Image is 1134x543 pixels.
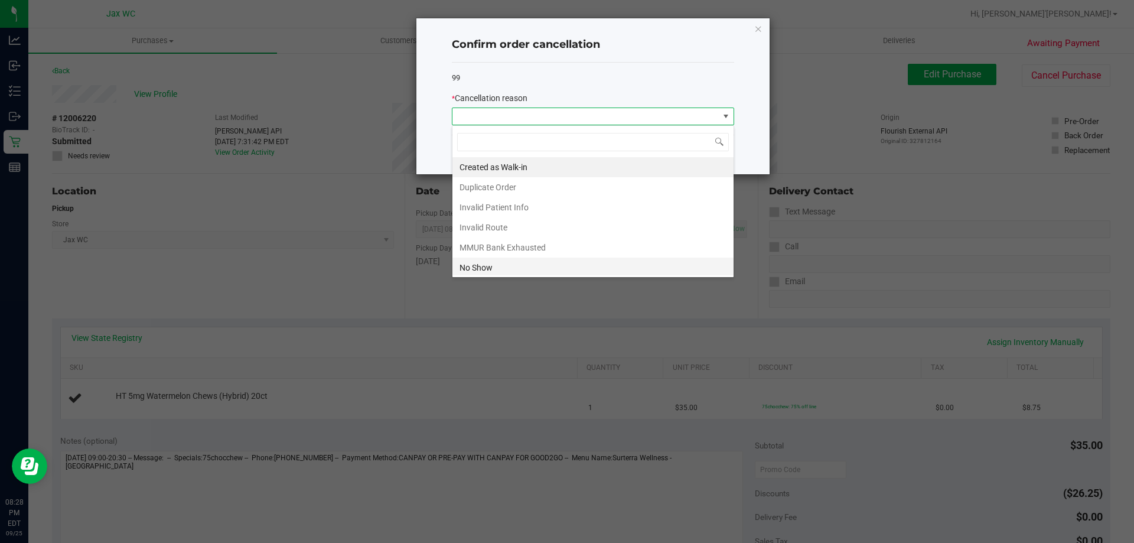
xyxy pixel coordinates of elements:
button: Close [754,21,762,35]
li: MMUR Bank Exhausted [452,238,734,258]
span: 99 [452,73,460,82]
li: No Show [452,258,734,278]
li: Duplicate Order [452,177,734,197]
li: Invalid Route [452,217,734,238]
li: Invalid Patient Info [452,197,734,217]
h4: Confirm order cancellation [452,37,734,53]
span: Cancellation reason [455,93,527,103]
li: Created as Walk-in [452,157,734,177]
iframe: Resource center [12,448,47,484]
